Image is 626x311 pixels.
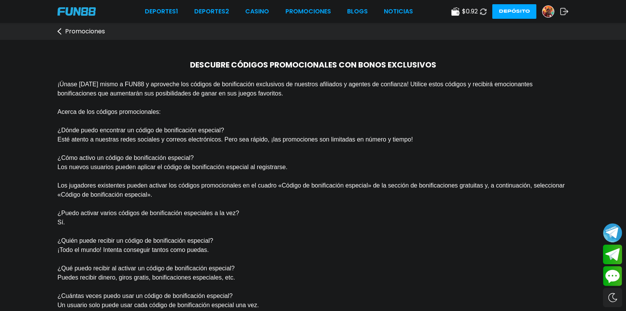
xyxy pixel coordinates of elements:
[57,302,259,308] span: Un usuario solo puede usar cada código de bonificación especial una vez.
[384,7,413,16] a: NOTICIAS
[57,247,209,253] span: ¡Todo el mundo! Intenta conseguir tantos como puedas.
[57,27,113,36] a: Promociones
[492,4,536,19] button: Depósito
[57,155,194,161] span: ¿Cómo activo un código de bonificación especial?
[603,223,622,243] button: Join telegram channel
[65,27,105,36] span: Promociones
[57,219,65,225] span: Sí.
[57,109,161,115] span: Acerca de los códigos promocionales:
[57,274,235,281] span: Puedes recibir dinero, giros gratis, bonificaciones especiales, etc.
[57,81,533,97] span: ¡Únase [DATE] mismo a FUN88 y aproveche los códigos de bonificación exclusivos de nuestros afilia...
[542,6,554,17] img: Avatar
[603,288,622,307] div: Switch theme
[285,7,331,16] a: Promociones
[462,7,478,16] span: $ 0.92
[57,210,239,216] span: ¿Puedo activar varios códigos de bonificación especiales a la vez?
[57,265,235,272] span: ¿Qué puedo recibir al activar un código de bonificación especial?
[57,182,565,198] span: Los jugadores existentes pueden activar los códigos promocionales en el cuadro «Código de bonific...
[57,136,413,143] span: Esté atento a nuestras redes sociales y correos electrónicos. Pero sea rápido, ¡las promociones s...
[190,59,436,70] span: DESCUBRE CÓDIGOS PROMOCIONALES CON BONOS EXCLUSIVOS
[57,293,233,299] span: ¿Cuántas veces puedo usar un código de bonificación especial?
[194,7,229,16] a: Deportes2
[57,127,224,133] span: ¿Dónde puedo encontrar un código de bonificación especial?
[603,245,622,265] button: Join telegram
[145,7,178,16] a: Deportes1
[347,7,368,16] a: BLOGS
[542,5,560,18] a: Avatar
[245,7,269,16] a: CASINO
[603,266,622,286] button: Contact customer service
[57,237,213,244] span: ¿Quién puede recibir un código de bonificación especial?
[57,164,287,170] span: Los nuevos usuarios pueden aplicar el código de bonificación especial al registrarse.
[57,7,96,16] img: Company Logo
